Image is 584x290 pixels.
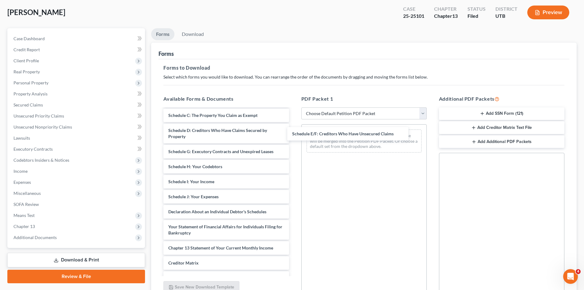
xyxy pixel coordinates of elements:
[452,13,458,19] span: 13
[13,36,45,41] span: Case Dashboard
[527,6,569,19] button: Preview
[434,13,458,20] div: Chapter
[13,224,35,229] span: Chapter 13
[13,180,31,185] span: Expenses
[9,122,145,133] a: Unsecured Nonpriority Claims
[168,209,266,214] span: Declaration About an Individual Debtor's Schedules
[9,88,145,99] a: Property Analysis
[13,235,57,240] span: Additional Documents
[13,91,48,96] span: Property Analysis
[163,95,289,102] h5: Available Forms & Documents
[168,260,199,265] span: Creditor Matrix
[9,144,145,155] a: Executory Contracts
[168,164,222,169] span: Schedule H: Your Codebtors
[434,6,458,13] div: Chapter
[13,58,39,63] span: Client Profile
[495,13,517,20] div: UTB
[13,157,69,163] span: Codebtors Insiders & Notices
[13,69,40,74] span: Real Property
[439,121,564,134] button: Add Creditor Matrix Text File
[9,99,145,110] a: Secured Claims
[13,146,53,152] span: Executory Contracts
[168,275,227,280] span: Verification of Creditor Matrix
[301,95,427,102] h5: PDF Packet 1
[563,269,578,284] iframe: Intercom live chat
[151,28,174,40] a: Forms
[13,213,35,218] span: Means Test
[468,6,486,13] div: Status
[168,179,214,184] span: Schedule I: Your Income
[9,110,145,122] a: Unsecured Priority Claims
[13,191,41,196] span: Miscellaneous
[168,224,282,235] span: Your Statement of Financial Affairs for Individuals Filing for Bankruptcy
[163,64,564,72] h5: Forms to Download
[403,13,424,20] div: 25-25101
[13,202,39,207] span: SOFA Review
[7,8,65,17] span: [PERSON_NAME]
[13,135,30,141] span: Lawsuits
[168,128,267,139] span: Schedule D: Creditors Who Have Claims Secured by Property
[168,194,219,199] span: Schedule J: Your Expenses
[13,124,72,130] span: Unsecured Nonpriority Claims
[9,33,145,44] a: Case Dashboard
[576,269,581,274] span: 4
[168,149,273,154] span: Schedule G: Executory Contracts and Unexpired Leases
[7,253,145,267] a: Download & Print
[403,6,424,13] div: Case
[292,131,394,136] span: Schedule E/F: Creditors Who Have Unsecured Claims
[168,245,273,250] span: Chapter 13 Statement of Your Current Monthly Income
[439,107,564,120] button: Add SSN Form (121)
[439,95,564,102] h5: Additional PDF Packets
[13,113,64,118] span: Unsecured Priority Claims
[13,47,40,52] span: Credit Report
[439,135,564,148] button: Add Additional PDF Packets
[13,168,28,174] span: Income
[13,80,48,85] span: Personal Property
[9,199,145,210] a: SOFA Review
[495,6,517,13] div: District
[168,113,258,118] span: Schedule C: The Property You Claim as Exempt
[13,102,43,107] span: Secured Claims
[468,13,486,20] div: Filed
[177,28,209,40] a: Download
[158,50,174,57] div: Forms
[9,44,145,55] a: Credit Report
[163,74,564,80] p: Select which forms you would like to download. You can rearrange the order of the documents by dr...
[307,130,422,153] div: Drag-and-drop in any documents from the left. These will be merged into the Petition PDF Packet. ...
[9,133,145,144] a: Lawsuits
[7,270,145,283] a: Review & File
